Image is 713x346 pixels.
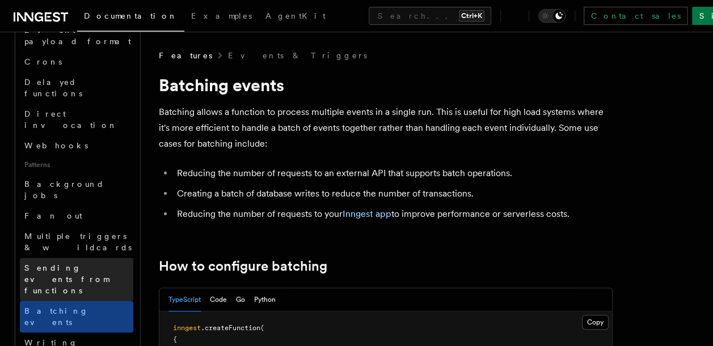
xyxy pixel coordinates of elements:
[184,3,259,31] a: Examples
[582,315,609,330] button: Copy
[210,288,227,311] button: Code
[369,7,491,25] button: Search...Ctrl+K
[584,7,687,25] a: Contact sales
[24,211,82,220] span: Fan out
[265,11,326,20] span: AgentKit
[191,11,252,20] span: Examples
[24,306,88,327] span: Batching events
[159,104,613,152] p: Batching allows a function to process multiple events in a single run. This is useful for high lo...
[24,57,62,66] span: Crons
[20,135,133,156] a: Webhooks
[236,288,245,311] button: Go
[20,206,133,226] a: Fan out
[20,226,133,258] a: Multiple triggers & wildcards
[24,232,132,252] span: Multiple triggers & wildcards
[538,9,566,23] button: Toggle dark mode
[343,208,391,219] a: Inngest app
[20,52,133,72] a: Crons
[20,20,133,52] a: Event payload format
[201,324,260,332] span: .createFunction
[174,165,613,181] li: Reducing the number of requests to an external API that supports batch operations.
[24,78,82,98] span: Delayed functions
[20,104,133,135] a: Direct invocation
[159,75,613,95] h1: Batching events
[20,174,133,206] a: Background jobs
[168,288,201,311] button: TypeScript
[20,301,133,332] a: Batching events
[20,156,133,174] span: Patterns
[20,72,133,104] a: Delayed functions
[259,3,332,31] a: AgentKit
[174,186,613,202] li: Creating a batch of database writes to reduce the number of transactions.
[77,3,184,32] a: Documentation
[20,258,133,301] a: Sending events from functions
[24,180,104,200] span: Background jobs
[254,288,276,311] button: Python
[459,10,484,22] kbd: Ctrl+K
[84,11,178,20] span: Documentation
[24,109,117,130] span: Direct invocation
[24,141,88,150] span: Webhooks
[260,324,264,332] span: (
[24,263,109,295] span: Sending events from functions
[159,50,212,61] span: Features
[228,50,367,61] a: Events & Triggers
[159,258,327,274] a: How to configure batching
[174,206,613,222] li: Reducing the number of requests to your to improve performance or serverless costs.
[173,324,201,332] span: inngest
[173,335,177,343] span: {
